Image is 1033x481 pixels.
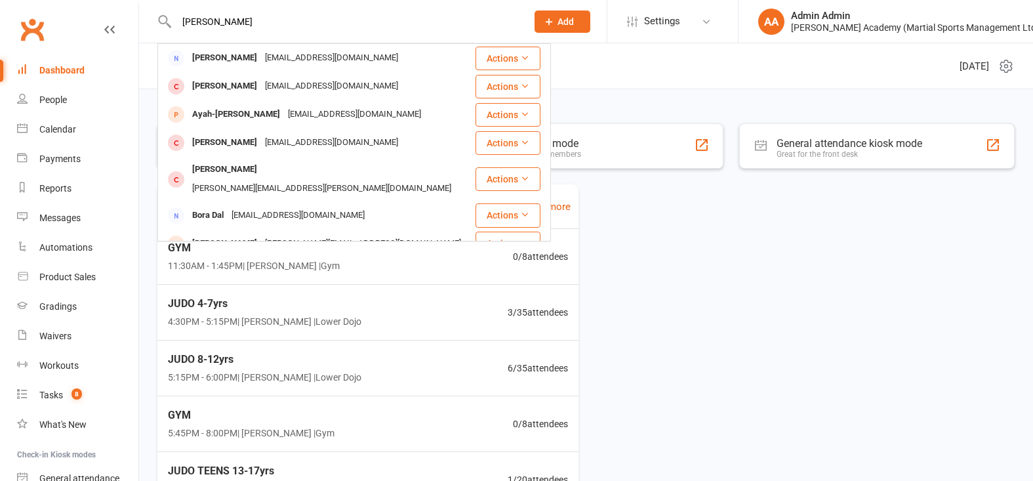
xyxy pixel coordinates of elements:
[261,234,465,253] div: [PERSON_NAME][EMAIL_ADDRESS][DOMAIN_NAME]
[188,105,284,124] div: Ayah-[PERSON_NAME]
[39,65,85,75] div: Dashboard
[476,232,540,255] button: Actions
[17,115,138,144] a: Calendar
[17,233,138,262] a: Automations
[39,154,81,164] div: Payments
[17,144,138,174] a: Payments
[39,360,79,371] div: Workouts
[168,259,340,273] span: 11:30AM - 1:45PM | [PERSON_NAME] | Gym
[17,262,138,292] a: Product Sales
[17,203,138,233] a: Messages
[508,305,568,320] span: 3 / 35 attendees
[17,351,138,381] a: Workouts
[188,133,261,152] div: [PERSON_NAME]
[17,292,138,322] a: Gradings
[17,174,138,203] a: Reports
[39,124,76,135] div: Calendar
[557,16,574,27] span: Add
[188,77,261,96] div: [PERSON_NAME]
[476,75,540,98] button: Actions
[476,167,540,191] button: Actions
[284,105,425,124] div: [EMAIL_ADDRESS][DOMAIN_NAME]
[188,234,261,253] div: [PERSON_NAME]
[39,183,71,194] div: Reports
[476,47,540,70] button: Actions
[261,49,402,68] div: [EMAIL_ADDRESS][DOMAIN_NAME]
[39,331,71,341] div: Waivers
[172,12,517,31] input: Search...
[71,388,82,400] span: 8
[39,272,96,282] div: Product Sales
[168,370,361,385] span: 5:15PM - 6:00PM | [PERSON_NAME] | Lower Dojo
[188,206,228,225] div: Bora Dal
[777,150,922,159] div: Great for the front desk
[777,137,922,150] div: General attendance kiosk mode
[17,85,138,115] a: People
[39,390,63,400] div: Tasks
[16,13,49,46] a: Clubworx
[261,77,402,96] div: [EMAIL_ADDRESS][DOMAIN_NAME]
[168,351,361,368] span: JUDO 8-12yrs
[476,131,540,155] button: Actions
[17,56,138,85] a: Dashboard
[513,417,568,431] span: 0 / 8 attendees
[168,314,361,329] span: 4:30PM - 5:15PM | [PERSON_NAME] | Lower Dojo
[168,463,370,480] span: JUDO TEENS 13-17yrs
[535,10,590,33] button: Add
[758,9,784,35] div: AA
[39,242,92,253] div: Automations
[508,361,568,375] span: 6 / 35 attendees
[476,103,540,127] button: Actions
[513,249,568,264] span: 0 / 8 attendees
[17,410,138,440] a: What's New
[17,322,138,351] a: Waivers
[960,58,989,74] span: [DATE]
[261,133,402,152] div: [EMAIL_ADDRESS][DOMAIN_NAME]
[17,381,138,410] a: Tasks 8
[39,419,87,430] div: What's New
[168,240,340,257] span: GYM
[168,426,334,440] span: 5:45PM - 8:00PM | [PERSON_NAME] | Gym
[168,295,361,312] span: JUDO 4-7yrs
[228,206,369,225] div: [EMAIL_ADDRESS][DOMAIN_NAME]
[168,407,334,424] span: GYM
[476,203,540,227] button: Actions
[39,213,81,223] div: Messages
[188,49,261,68] div: [PERSON_NAME]
[188,160,261,179] div: [PERSON_NAME]
[39,94,67,105] div: People
[39,301,77,312] div: Gradings
[188,179,455,198] div: [PERSON_NAME][EMAIL_ADDRESS][PERSON_NAME][DOMAIN_NAME]
[644,7,680,36] span: Settings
